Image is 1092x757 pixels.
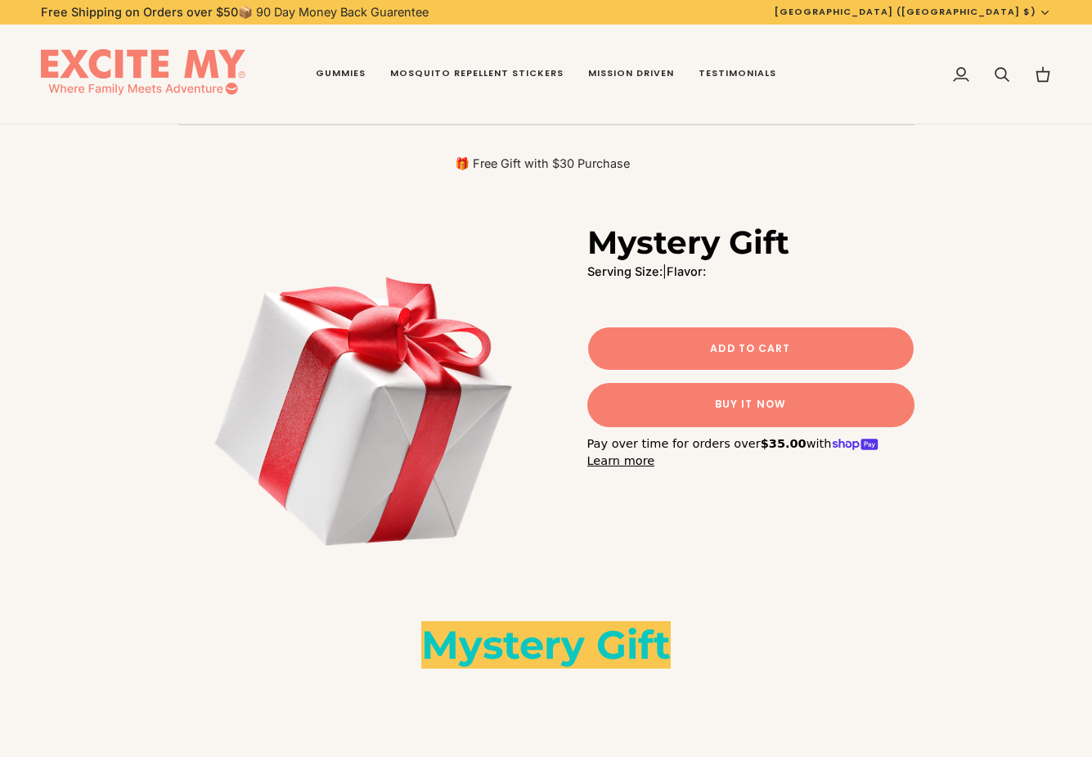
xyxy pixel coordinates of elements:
[316,67,366,80] span: Gummies
[588,67,674,80] span: Mission Driven
[390,67,564,80] span: Mosquito Repellent Stickers
[587,223,789,263] h1: Mystery Gift
[587,263,914,281] p: |
[41,49,245,100] img: EXCITE MY®
[587,383,914,427] button: Buy it now
[178,155,906,172] p: 🎁 Free Gift with $30 Purchase
[710,341,790,356] span: Add to Cart
[421,621,585,669] span: Mystery
[41,3,429,21] p: 📦 90 Day Money Back Guarentee
[587,264,663,278] strong: Serving Size:
[303,25,378,124] a: Gummies
[378,25,576,124] a: Mosquito Repellent Stickers
[596,621,671,669] span: Gift
[41,5,238,19] strong: Free Shipping on Orders over $50
[667,264,706,278] strong: Flavor:
[686,25,789,124] a: Testimonials
[576,25,686,124] a: Mission Driven
[178,223,546,591] img: Mystery Gift
[587,327,914,371] button: Add to Cart
[762,5,1063,19] button: [GEOGRAPHIC_DATA] ([GEOGRAPHIC_DATA] $)
[699,67,776,80] span: Testimonials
